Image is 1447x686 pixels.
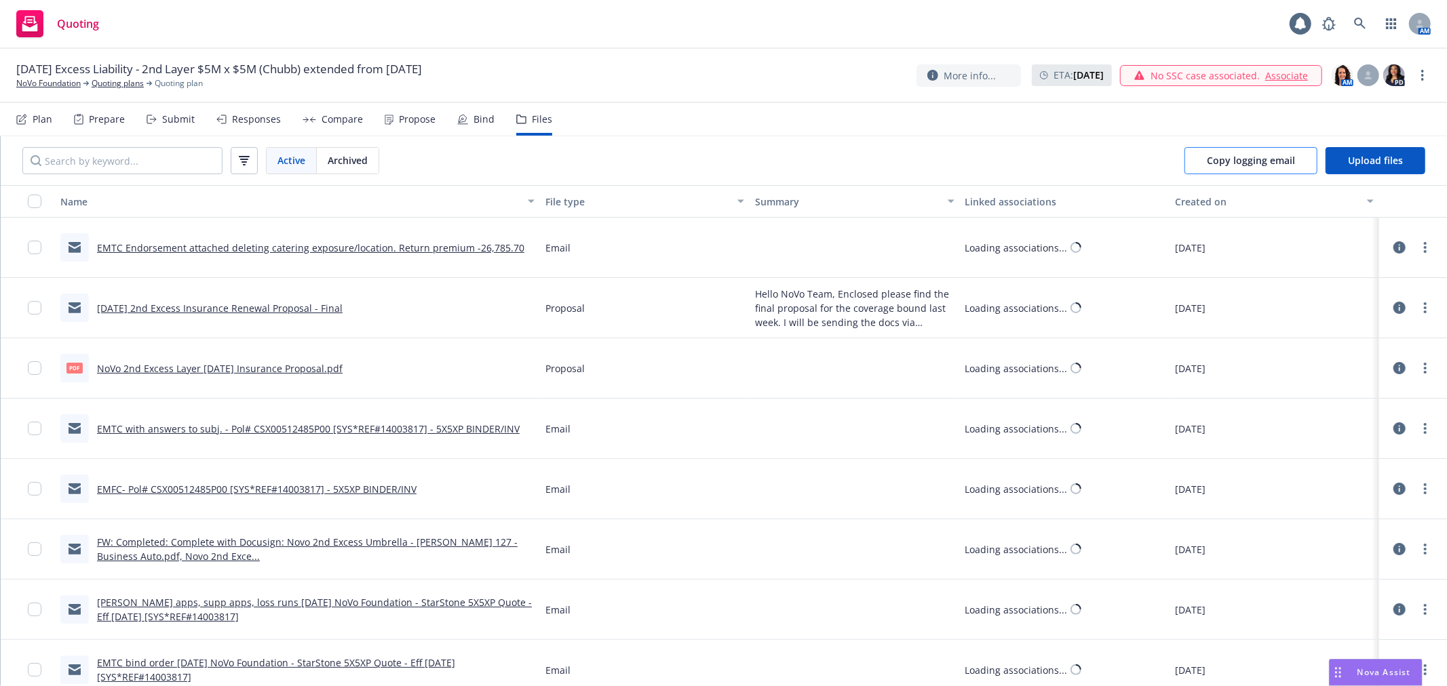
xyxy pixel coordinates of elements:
span: [DATE] Excess Liability - 2nd Layer $5M x $5M (Chubb) extended from [DATE] [16,61,422,77]
a: Associate [1265,68,1308,83]
div: Created on [1175,195,1359,209]
a: Search [1347,10,1374,37]
span: Quoting plan [155,77,203,89]
div: Loading associations... [965,241,1068,255]
button: File type [540,185,750,218]
span: ETA : [1054,68,1104,82]
span: [DATE] [1175,542,1205,557]
a: NoVo 2nd Excess Layer [DATE] Insurance Proposal.pdf [97,362,343,375]
span: Email [545,663,571,677]
input: Toggle Row Selected [28,422,41,435]
div: Loading associations... [965,603,1068,617]
a: [PERSON_NAME] apps, supp apps, loss runs [DATE] NoVo Foundation - StarStone 5X5XP Quote - Eff [DA... [97,596,532,623]
img: photo [1332,64,1353,86]
div: Responses [232,114,281,125]
span: [DATE] [1175,482,1205,496]
a: more [1414,67,1431,83]
span: Active [277,153,305,167]
button: More info... [917,64,1021,87]
span: Proposal [545,301,585,315]
a: Report a Bug [1315,10,1343,37]
span: More info... [944,68,996,83]
a: more [1417,420,1433,437]
a: NoVo Foundation [16,77,81,89]
button: Copy logging email [1184,147,1317,174]
div: Compare [322,114,363,125]
a: FW: Completed: Complete with Docusign: Novo 2nd Excess Umbrella - [PERSON_NAME] 127 - Business Au... [97,536,518,563]
a: Quoting [11,5,104,43]
span: pdf [66,363,83,373]
div: Loading associations... [965,301,1068,315]
a: more [1417,541,1433,557]
span: [DATE] [1175,663,1205,677]
span: [DATE] [1175,301,1205,315]
span: Nova Assist [1357,666,1411,678]
input: Toggle Row Selected [28,241,41,254]
button: Name [55,185,540,218]
input: Select all [28,195,41,208]
a: more [1417,662,1433,678]
span: No SSC case associated. [1151,68,1260,83]
a: more [1417,360,1433,376]
div: Plan [33,114,52,125]
div: Loading associations... [965,542,1068,557]
span: Email [545,482,571,496]
span: [DATE] [1175,603,1205,617]
div: Files [532,114,552,125]
span: Email [545,603,571,617]
span: Hello NoVo Team, Enclosed please find the final proposal for the coverage bound last week. I will... [755,287,954,329]
a: more [1417,239,1433,256]
a: EMTC with answers to subj. - Pol# CSX00512485P00 [SYS*REF#14003817] - 5X5XP BINDER/INV [97,422,520,435]
input: Toggle Row Selected [28,542,41,556]
button: Linked associations [960,185,1170,218]
span: Email [545,241,571,255]
span: Email [545,542,571,557]
a: Switch app [1378,10,1405,37]
div: Name [60,195,520,209]
span: Email [545,422,571,436]
div: Propose [399,114,436,125]
button: Summary [750,185,959,218]
a: Quoting plans [92,77,144,89]
input: Toggle Row Selected [28,482,41,496]
span: Copy logging email [1207,154,1295,167]
div: Drag to move [1330,660,1347,685]
button: Upload files [1326,147,1425,174]
input: Toggle Row Selected [28,663,41,677]
a: EMTC bind order [DATE] NoVo Foundation - StarStone 5X5XP Quote - Eff [DATE] [SYS*REF#14003817] [97,656,455,683]
div: Summary [755,195,939,209]
span: Quoting [57,18,99,29]
a: more [1417,300,1433,316]
a: EMTC Endorsement attached deleting catering exposure/location. Return premium -26,785.70 [97,241,524,254]
a: more [1417,481,1433,497]
a: EMFC- Pol# CSX00512485P00 [SYS*REF#14003817] - 5X5XP BINDER/INV [97,483,417,496]
div: Loading associations... [965,482,1068,496]
img: photo [1383,64,1405,86]
span: [DATE] [1175,361,1205,376]
span: Archived [328,153,368,167]
div: Submit [162,114,195,125]
input: Toggle Row Selected [28,301,41,315]
div: Loading associations... [965,422,1068,436]
span: [DATE] [1175,241,1205,255]
span: Upload files [1348,154,1403,167]
input: Toggle Row Selected [28,603,41,616]
input: Search by keyword... [22,147,223,174]
a: more [1417,601,1433,618]
div: Loading associations... [965,663,1068,677]
strong: [DATE] [1073,68,1104,81]
div: Prepare [89,114,125,125]
span: Proposal [545,361,585,376]
a: [DATE] 2nd Excess Insurance Renewal Proposal - Final [97,302,343,315]
button: Created on [1170,185,1379,218]
div: Linked associations [965,195,1164,209]
button: Nova Assist [1329,659,1423,686]
div: Bind [474,114,495,125]
input: Toggle Row Selected [28,361,41,375]
span: [DATE] [1175,422,1205,436]
div: File type [545,195,729,209]
div: Loading associations... [965,361,1068,376]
